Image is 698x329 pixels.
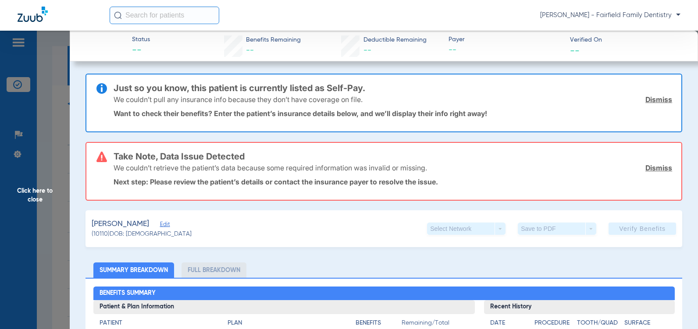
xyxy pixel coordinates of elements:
[93,262,174,278] li: Summary Breakdown
[363,35,427,45] span: Deductible Remaining
[570,35,684,45] span: Verified On
[570,46,580,55] span: --
[160,221,168,230] span: Edit
[228,318,340,328] h4: Plan
[490,318,527,328] h4: Date
[110,7,219,24] input: Search for patients
[132,45,150,57] span: --
[624,318,669,328] h4: Surface
[654,287,698,329] iframe: Chat Widget
[114,177,672,186] p: Next step: Please review the patient’s details or contact the insurance payer to resolve the issue.
[484,300,675,314] h3: Recent History
[577,318,621,328] h4: Tooth/Quad
[114,84,672,92] h3: Just so you know, this patient is currently listed as Self-Pay.
[114,152,672,161] h3: Take Note, Data Issue Detected
[18,7,48,22] img: Zuub Logo
[114,95,363,104] p: We couldn’t pull any insurance info because they don’t have coverage on file.
[246,46,254,54] span: --
[114,109,672,118] p: Want to check their benefits? Enter the patient’s insurance details below, and we’ll display thei...
[132,35,150,44] span: Status
[114,11,122,19] img: Search Icon
[356,318,402,328] h4: Benefits
[534,318,574,328] h4: Procedure
[363,46,371,54] span: --
[449,45,563,56] span: --
[540,11,680,20] span: [PERSON_NAME] - Fairfield Family Dentistry
[182,262,246,278] li: Full Breakdown
[93,287,675,301] h2: Benefits Summary
[96,83,107,94] img: info-icon
[645,95,672,104] a: Dismiss
[100,318,212,328] h4: Patient
[92,230,192,239] span: (10110) DOB: [DEMOGRAPHIC_DATA]
[645,163,672,172] a: Dismiss
[246,35,301,45] span: Benefits Remaining
[93,300,475,314] h3: Patient & Plan Information
[96,152,107,162] img: error-icon
[92,219,149,230] span: [PERSON_NAME]
[449,35,563,44] span: Payer
[114,163,427,172] p: We couldn’t retrieve the patient’s data because some required information was invalid or missing.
